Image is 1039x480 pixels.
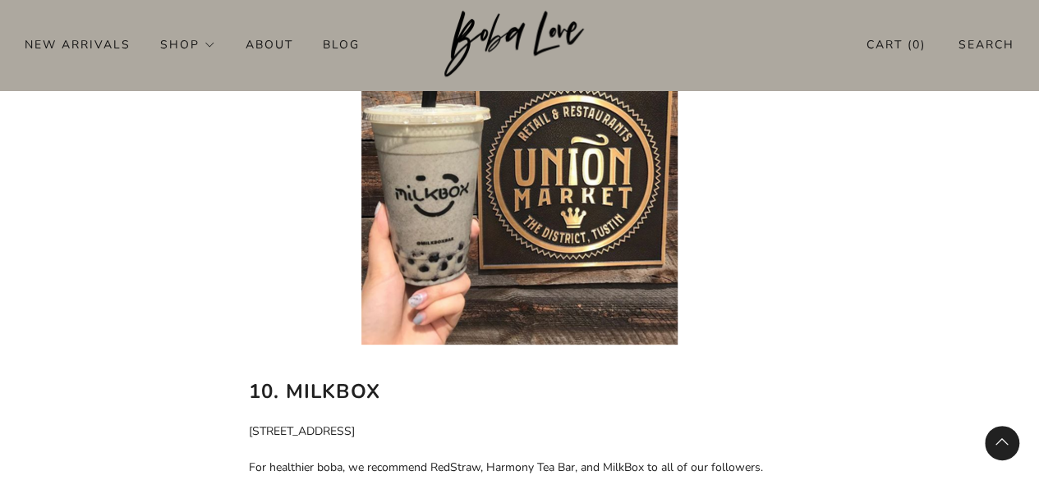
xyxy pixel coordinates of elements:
a: New Arrivals [25,31,131,57]
a: Shop [160,31,216,57]
img: Boba Love [444,11,595,78]
span: [STREET_ADDRESS] [249,423,355,439]
back-to-top-button: Back to top [985,426,1019,460]
a: Search [959,31,1014,58]
items-count: 0 [913,37,921,53]
a: About [246,31,293,57]
a: Blog [323,31,360,57]
a: Boba Love [444,11,595,79]
b: 10. MilkBox [249,378,380,405]
a: Cart [867,31,926,58]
